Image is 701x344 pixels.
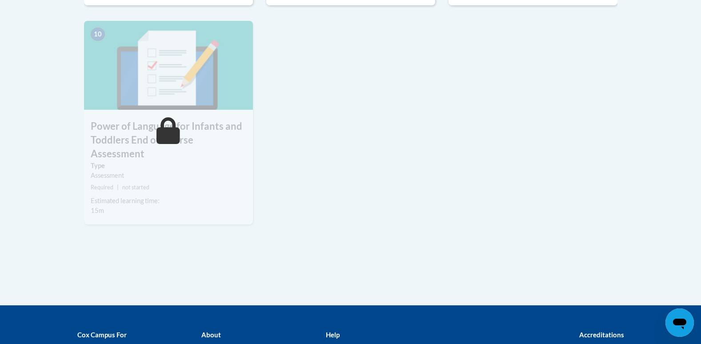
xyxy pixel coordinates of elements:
[117,184,119,191] span: |
[91,184,113,191] span: Required
[84,21,253,110] img: Course Image
[201,331,221,339] b: About
[91,207,104,214] span: 15m
[91,171,246,180] div: Assessment
[579,331,624,339] b: Accreditations
[326,331,340,339] b: Help
[91,161,246,171] label: Type
[91,196,246,206] div: Estimated learning time:
[84,120,253,160] h3: Power of Language for Infants and Toddlers End of Course Assessment
[91,28,105,41] span: 10
[665,308,694,337] iframe: Button to launch messaging window, conversation in progress
[77,331,127,339] b: Cox Campus For
[122,184,149,191] span: not started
